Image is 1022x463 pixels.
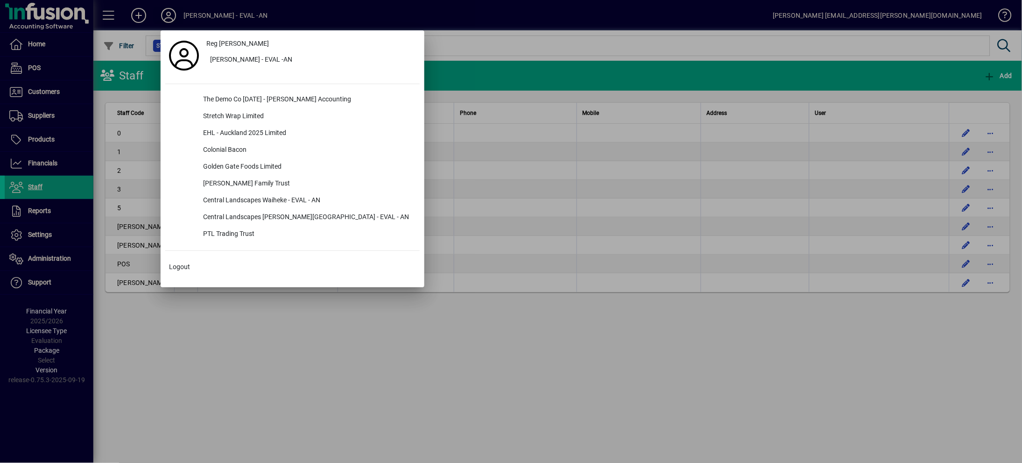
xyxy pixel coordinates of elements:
button: [PERSON_NAME] - EVAL -AN [203,52,420,69]
button: Central Landscapes Waiheke - EVAL - AN [165,192,420,209]
button: Golden Gate Foods Limited [165,159,420,176]
span: Logout [169,262,190,272]
button: EHL - Auckland 2025 Limited [165,125,420,142]
div: [PERSON_NAME] Family Trust [196,176,420,192]
button: Logout [165,258,420,275]
div: Central Landscapes [PERSON_NAME][GEOGRAPHIC_DATA] - EVAL - AN [196,209,420,226]
div: Golden Gate Foods Limited [196,159,420,176]
span: Reg [PERSON_NAME] [206,39,269,49]
div: Central Landscapes Waiheke - EVAL - AN [196,192,420,209]
button: The Demo Co [DATE] - [PERSON_NAME] Accounting [165,92,420,108]
div: The Demo Co [DATE] - [PERSON_NAME] Accounting [196,92,420,108]
button: Stretch Wrap Limited [165,108,420,125]
a: Reg [PERSON_NAME] [203,35,420,52]
button: [PERSON_NAME] Family Trust [165,176,420,192]
a: Profile [165,47,203,64]
button: Central Landscapes [PERSON_NAME][GEOGRAPHIC_DATA] - EVAL - AN [165,209,420,226]
button: PTL Trading Trust [165,226,420,243]
div: Stretch Wrap Limited [196,108,420,125]
div: PTL Trading Trust [196,226,420,243]
div: Colonial Bacon [196,142,420,159]
button: Colonial Bacon [165,142,420,159]
div: EHL - Auckland 2025 Limited [196,125,420,142]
